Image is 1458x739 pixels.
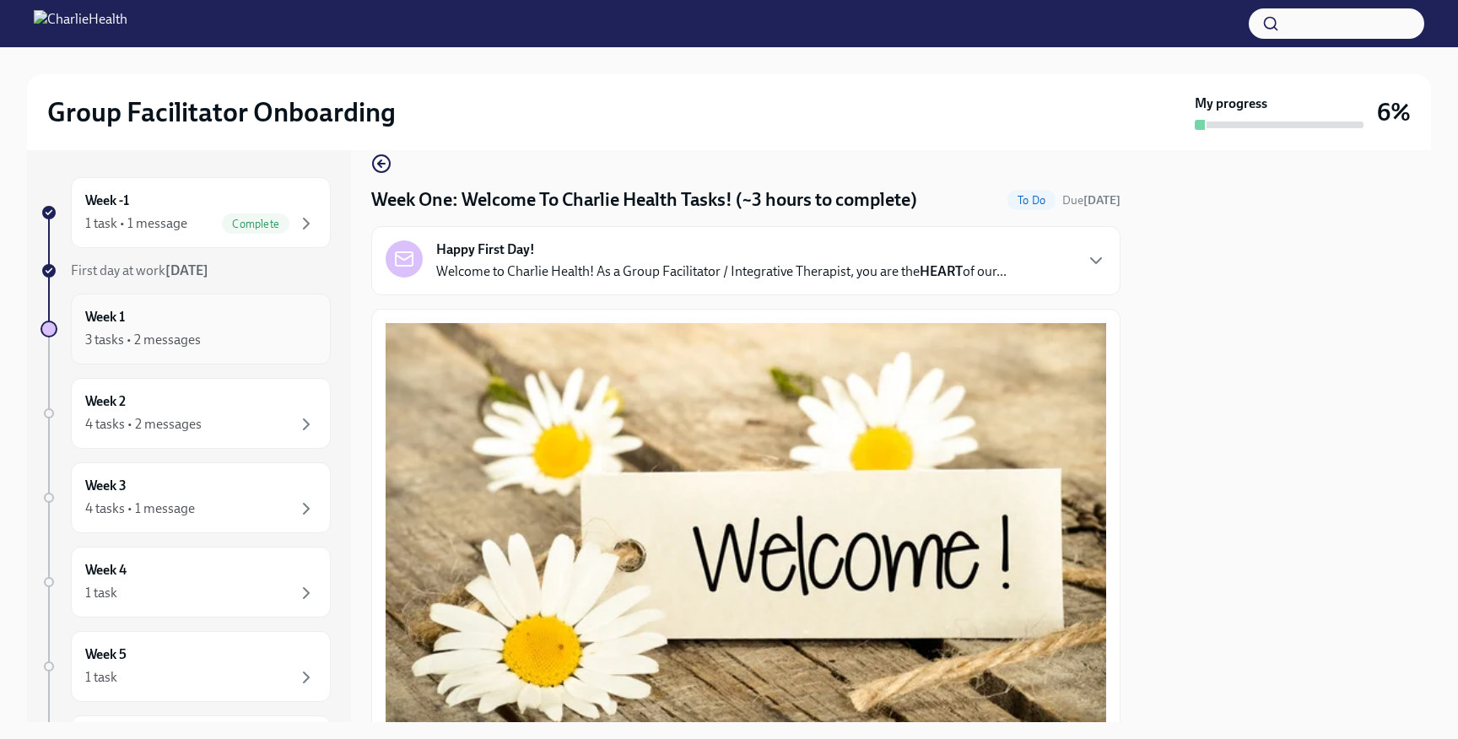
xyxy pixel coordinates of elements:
[85,331,201,349] div: 3 tasks • 2 messages
[85,477,127,495] h6: Week 3
[85,645,127,664] h6: Week 5
[40,262,331,280] a: First day at work[DATE]
[1083,193,1120,208] strong: [DATE]
[1062,192,1120,208] span: September 22nd, 2025 10:00
[40,631,331,702] a: Week 51 task
[47,95,396,129] h2: Group Facilitator Onboarding
[1195,94,1267,113] strong: My progress
[85,415,202,434] div: 4 tasks • 2 messages
[40,547,331,618] a: Week 41 task
[85,392,126,411] h6: Week 2
[85,668,117,687] div: 1 task
[1062,193,1120,208] span: Due
[85,499,195,518] div: 4 tasks • 1 message
[165,262,208,278] strong: [DATE]
[1007,194,1056,207] span: To Do
[40,462,331,533] a: Week 34 tasks • 1 message
[34,10,127,37] img: CharlieHealth
[40,378,331,449] a: Week 24 tasks • 2 messages
[920,263,963,279] strong: HEART
[71,262,208,278] span: First day at work
[371,187,917,213] h4: Week One: Welcome To Charlie Health Tasks! (~3 hours to complete)
[40,294,331,364] a: Week 13 tasks • 2 messages
[436,240,535,259] strong: Happy First Day!
[1377,97,1411,127] h3: 6%
[85,214,187,233] div: 1 task • 1 message
[85,191,129,210] h6: Week -1
[85,584,117,602] div: 1 task
[85,308,125,326] h6: Week 1
[436,262,1007,281] p: Welcome to Charlie Health! As a Group Facilitator / Integrative Therapist, you are the of our...
[222,218,289,230] span: Complete
[40,177,331,248] a: Week -11 task • 1 messageComplete
[85,561,127,580] h6: Week 4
